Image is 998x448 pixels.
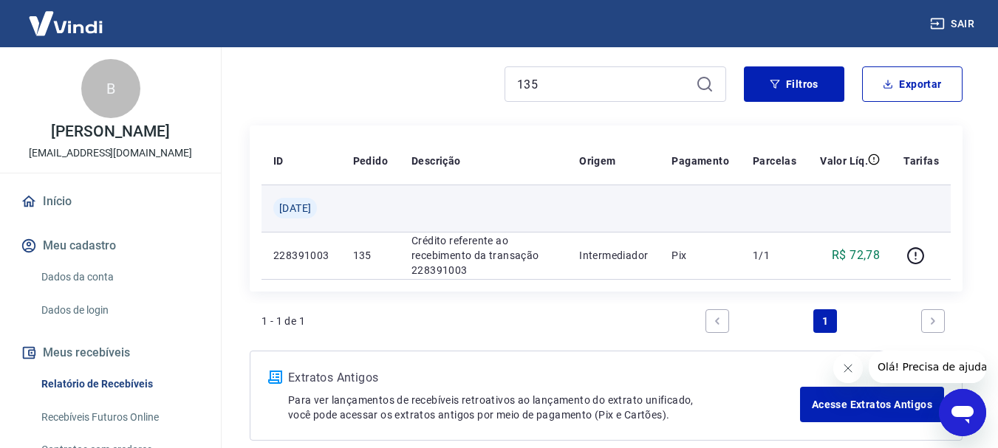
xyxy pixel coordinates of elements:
p: 228391003 [273,248,329,263]
p: Origem [579,154,615,168]
button: Meus recebíveis [18,337,203,369]
a: Dados da conta [35,262,203,292]
p: Valor Líq. [820,154,868,168]
iframe: Fechar mensagem [833,354,863,383]
p: ID [273,154,284,168]
p: 1 - 1 de 1 [262,314,305,328]
div: B [81,59,140,118]
a: Relatório de Recebíveis [35,369,203,399]
p: 1/1 [753,248,796,263]
button: Exportar [862,66,963,102]
p: Intermediador [579,248,648,263]
span: Olá! Precisa de ajuda? [9,10,124,22]
a: Previous page [705,309,729,333]
a: Recebíveis Futuros Online [35,402,203,433]
button: Filtros [744,66,844,102]
img: ícone [268,371,282,384]
span: [DATE] [279,201,311,216]
a: Dados de login [35,295,203,325]
p: Para ver lançamentos de recebíveis retroativos ao lançamento do extrato unificado, você pode aces... [288,393,800,422]
a: Início [18,185,203,218]
p: [PERSON_NAME] [51,124,169,139]
p: 135 [353,248,388,263]
p: Extratos Antigos [288,369,800,387]
button: Sair [927,10,980,38]
p: Descrição [411,154,461,168]
a: Acesse Extratos Antigos [800,387,944,422]
p: R$ 72,78 [832,247,880,264]
button: Meu cadastro [18,230,203,262]
p: Parcelas [753,154,796,168]
p: Pedido [353,154,388,168]
input: Busque pelo número do pedido [517,73,690,95]
img: Vindi [18,1,114,46]
p: Pix [671,248,729,263]
p: Pagamento [671,154,729,168]
iframe: Mensagem da empresa [869,351,986,383]
ul: Pagination [700,303,951,339]
p: Tarifas [903,154,939,168]
p: [EMAIL_ADDRESS][DOMAIN_NAME] [29,145,192,161]
a: Next page [921,309,945,333]
a: Page 1 is your current page [813,309,837,333]
p: Crédito referente ao recebimento da transação 228391003 [411,233,556,278]
iframe: Botão para abrir a janela de mensagens [939,389,986,436]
